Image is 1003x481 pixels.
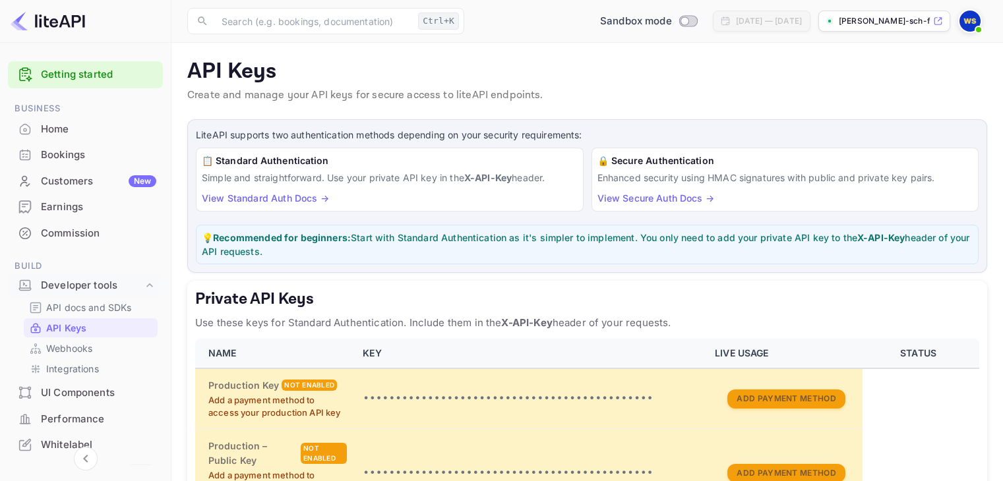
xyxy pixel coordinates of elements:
strong: X-API-Key [501,316,552,329]
h6: Production – Public Key [208,439,298,468]
p: API docs and SDKs [46,300,132,314]
div: Commission [41,226,156,241]
div: Not enabled [301,443,347,464]
div: Home [8,117,163,142]
span: Sandbox mode [600,14,672,29]
a: Performance [8,407,163,431]
div: Home [41,122,156,137]
div: Not enabled [282,380,337,391]
div: Integrations [24,359,158,378]
a: Home [8,117,163,141]
div: Ctrl+K [418,13,459,30]
div: Developer tools [41,278,143,293]
h6: Production Key [208,378,279,393]
div: Whitelabel [8,432,163,458]
div: Developer tools [8,274,163,297]
strong: X-API-Key [464,172,512,183]
span: Business [8,101,163,116]
p: Integrations [46,362,99,376]
div: Commission [8,221,163,246]
div: CustomersNew [8,169,163,194]
a: Add Payment Method [727,467,845,478]
a: UI Components [8,380,163,405]
p: Enhanced security using HMAC signatures with public and private key pairs. [597,171,973,184]
p: LiteAPI supports two authentication methods depending on your security requirements: [196,128,979,142]
p: Webhooks [46,341,92,355]
strong: X-API-Key [857,232,905,243]
div: Earnings [8,194,163,220]
a: View Standard Auth Docs → [202,192,329,204]
h6: 📋 Standard Authentication [202,154,578,168]
div: Switch to Production mode [595,14,702,29]
h6: 🔒 Secure Authentication [597,154,973,168]
div: Customers [41,174,156,189]
button: Collapse navigation [74,447,98,470]
th: NAME [195,339,355,368]
p: Add a payment method to access your production API key [208,394,347,420]
img: LiteAPI logo [11,11,85,32]
p: [PERSON_NAME]-sch-fer-n6amz.n... [839,15,930,27]
th: KEY [355,339,707,368]
a: API Keys [29,321,152,335]
a: Bookings [8,142,163,167]
h5: Private API Keys [195,289,979,310]
p: Simple and straightforward. Use your private API key in the header. [202,171,578,184]
p: Use these keys for Standard Authentication. Include them in the header of your requests. [195,315,979,331]
a: API docs and SDKs [29,300,152,314]
a: Getting started [41,67,156,82]
a: Integrations [29,362,152,376]
strong: Recommended for beginners: [213,232,351,243]
div: UI Components [8,380,163,406]
p: ••••••••••••••••••••••••••••••••••••••••••••• [363,465,699,481]
div: UI Components [41,385,156,401]
div: API docs and SDKs [24,298,158,317]
span: Build [8,259,163,273]
a: Whitelabel [8,432,163,457]
p: Create and manage your API keys for secure access to liteAPI endpoints. [187,88,987,103]
div: New [129,175,156,187]
p: API Keys [46,321,86,335]
div: Bookings [41,148,156,163]
th: LIVE USAGE [707,339,863,368]
div: Performance [41,412,156,427]
p: API Keys [187,59,987,85]
input: Search (e.g. bookings, documentation) [214,8,413,34]
a: Commission [8,221,163,245]
div: Getting started [8,61,163,88]
div: Webhooks [24,339,158,358]
div: API Keys [24,318,158,337]
a: Add Payment Method [727,392,845,403]
div: Earnings [41,200,156,215]
button: Add Payment Method [727,389,845,409]
div: Whitelabel [41,438,156,453]
div: Bookings [8,142,163,168]
img: Walden Schäfer [959,11,981,32]
div: [DATE] — [DATE] [736,15,802,27]
th: STATUS [863,339,979,368]
a: Webhooks [29,341,152,355]
a: CustomersNew [8,169,163,193]
a: Earnings [8,194,163,219]
p: 💡 Start with Standard Authentication as it's simpler to implement. You only need to add your priv... [202,231,973,258]
div: Performance [8,407,163,432]
p: ••••••••••••••••••••••••••••••••••••••••••••• [363,391,699,407]
a: View Secure Auth Docs → [597,192,714,204]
